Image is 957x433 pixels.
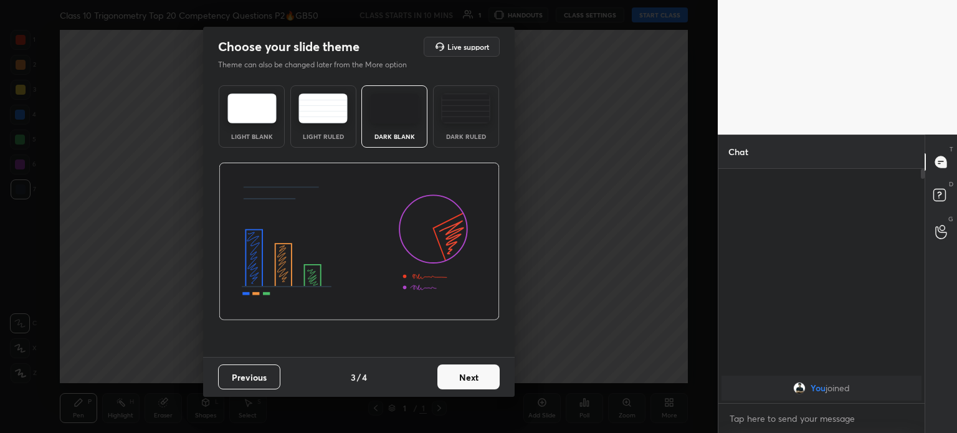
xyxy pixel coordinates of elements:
div: Light Blank [227,133,277,140]
div: grid [718,373,925,403]
p: Theme can also be changed later from the More option [218,59,420,70]
h4: 3 [351,371,356,384]
button: Previous [218,364,280,389]
h4: / [357,371,361,384]
div: Dark Blank [369,133,419,140]
p: Chat [718,135,758,168]
img: 3e477a94a14e43f8bd0b1333334fa1e6.jpg [793,382,806,394]
img: darkRuledTheme.de295e13.svg [441,93,490,123]
h2: Choose your slide theme [218,39,359,55]
span: joined [826,383,850,393]
img: lightTheme.e5ed3b09.svg [227,93,277,123]
img: darkTheme.f0cc69e5.svg [370,93,419,123]
p: G [948,214,953,224]
h4: 4 [362,371,367,384]
span: You [811,383,826,393]
button: Next [437,364,500,389]
p: T [950,145,953,154]
p: D [949,179,953,189]
div: Light Ruled [298,133,348,140]
div: Dark Ruled [441,133,491,140]
h5: Live support [447,43,489,50]
img: darkThemeBanner.d06ce4a2.svg [219,163,500,321]
img: lightRuledTheme.5fabf969.svg [298,93,348,123]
